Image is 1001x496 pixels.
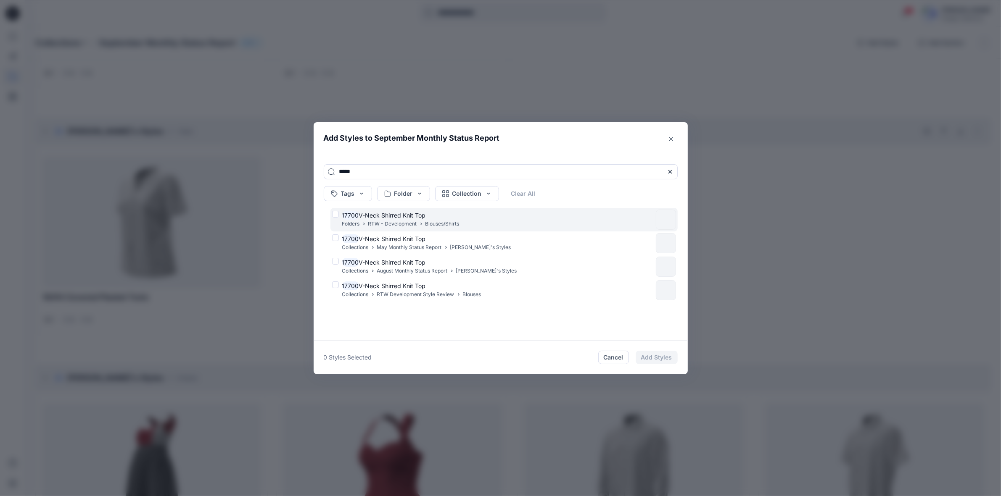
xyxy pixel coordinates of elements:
[377,290,454,299] p: RTW Development Style Review
[342,220,360,228] p: Folders
[342,290,369,299] p: Collections
[377,267,448,276] p: August Monthly Status Report
[450,243,511,252] p: [PERSON_NAME]'s Styles
[359,259,426,266] span: V-Neck Shirred Knit Top
[342,267,369,276] p: Collections
[342,243,369,252] p: Collections
[435,186,499,201] button: Collection
[664,132,678,146] button: Close
[324,353,372,362] p: 0 Styles Selected
[368,220,417,228] p: RTW - Development
[377,243,442,252] p: May Monthly Status Report
[342,258,359,267] mark: 17700
[463,290,481,299] p: Blouses
[324,186,372,201] button: Tags
[342,281,359,290] mark: 17700
[342,211,359,220] mark: 17700
[377,186,430,201] button: Folder
[342,234,359,243] mark: 17700
[456,267,517,276] p: [PERSON_NAME]'s Styles
[425,220,460,228] p: Blouses/Shirts
[359,282,426,289] span: V-Neck Shirred Knit Top
[359,212,426,219] span: V-Neck Shirred Knit Top
[314,122,688,154] header: Add Styles to September Monthly Status Report
[598,351,629,364] button: Cancel
[359,235,426,242] span: V-Neck Shirred Knit Top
